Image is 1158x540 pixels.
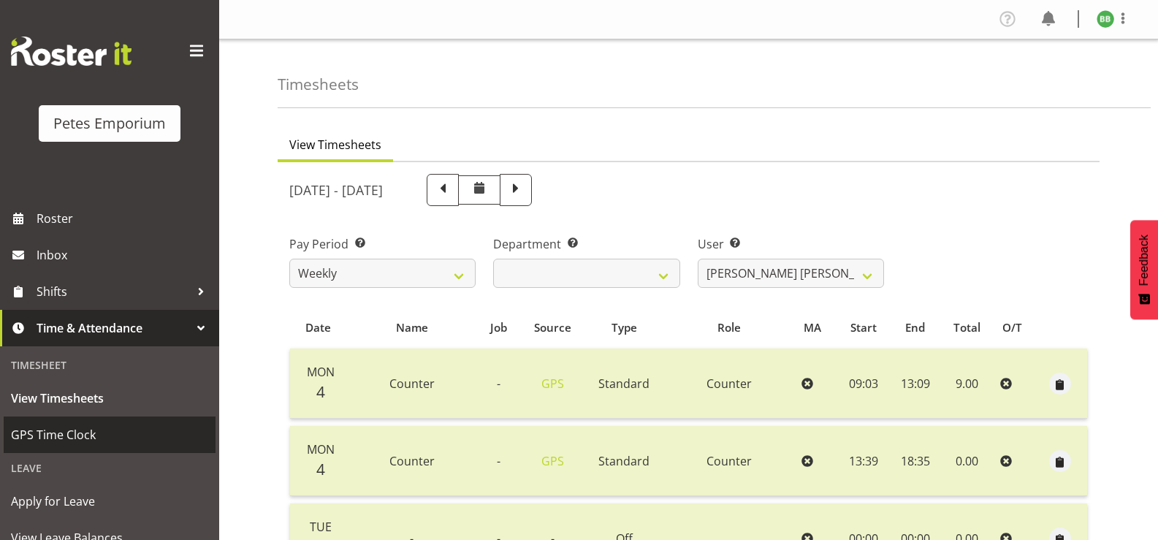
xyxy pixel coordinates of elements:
[4,350,216,380] div: Timesheet
[541,376,564,392] a: GPS
[289,235,476,253] label: Pay Period
[37,244,212,266] span: Inbox
[4,417,216,453] a: GPS Time Clock
[11,424,208,446] span: GPS Time Clock
[389,376,435,392] span: Counter
[11,37,132,66] img: Rosterit website logo
[940,426,994,496] td: 0.00
[310,519,332,535] span: Tue
[396,319,428,336] span: Name
[11,387,208,409] span: View Timesheets
[804,319,821,336] span: MA
[11,490,208,512] span: Apply for Leave
[4,380,216,417] a: View Timesheets
[53,113,166,134] div: Petes Emporium
[890,426,940,496] td: 18:35
[305,319,331,336] span: Date
[316,459,325,479] span: 4
[490,319,507,336] span: Job
[316,381,325,402] span: 4
[698,235,884,253] label: User
[717,319,741,336] span: Role
[493,235,679,253] label: Department
[497,376,500,392] span: -
[1130,220,1158,319] button: Feedback - Show survey
[278,76,359,93] h4: Timesheets
[289,136,381,153] span: View Timesheets
[1138,235,1151,286] span: Feedback
[586,426,663,496] td: Standard
[37,281,190,303] span: Shifts
[940,349,994,419] td: 9.00
[37,317,190,339] span: Time & Attendance
[307,441,335,457] span: Mon
[4,483,216,520] a: Apply for Leave
[905,319,925,336] span: End
[837,426,890,496] td: 13:39
[37,208,212,229] span: Roster
[890,349,940,419] td: 13:09
[586,349,663,419] td: Standard
[850,319,877,336] span: Start
[289,182,383,198] h5: [DATE] - [DATE]
[1002,319,1022,336] span: O/T
[706,453,752,469] span: Counter
[534,319,571,336] span: Source
[837,349,890,419] td: 09:03
[541,453,564,469] a: GPS
[4,453,216,483] div: Leave
[706,376,752,392] span: Counter
[497,453,500,469] span: -
[1097,10,1114,28] img: beena-bist9974.jpg
[389,453,435,469] span: Counter
[612,319,637,336] span: Type
[307,364,335,380] span: Mon
[953,319,980,336] span: Total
